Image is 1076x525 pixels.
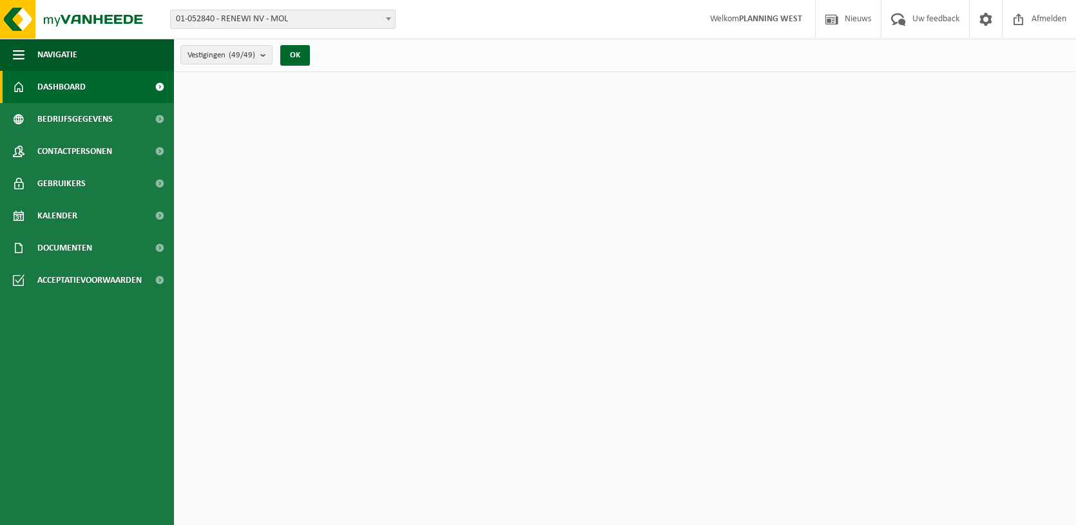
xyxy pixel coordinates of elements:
button: OK [280,45,310,66]
span: Kalender [37,200,77,232]
count: (49/49) [229,51,255,59]
span: Dashboard [37,71,86,103]
span: Gebruikers [37,167,86,200]
span: Bedrijfsgegevens [37,103,113,135]
span: Documenten [37,232,92,264]
span: 01-052840 - RENEWI NV - MOL [171,10,395,28]
span: 01-052840 - RENEWI NV - MOL [170,10,396,29]
span: Navigatie [37,39,77,71]
span: Acceptatievoorwaarden [37,264,142,296]
button: Vestigingen(49/49) [180,45,273,64]
span: Vestigingen [187,46,255,65]
span: Contactpersonen [37,135,112,167]
strong: PLANNING WEST [739,14,802,24]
